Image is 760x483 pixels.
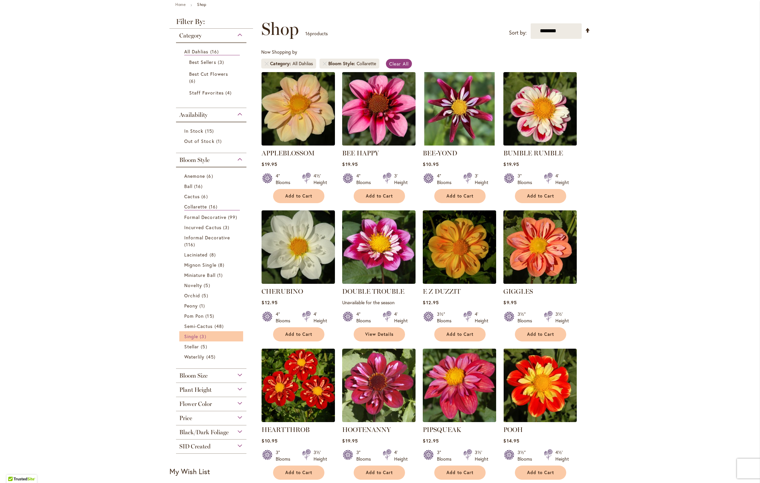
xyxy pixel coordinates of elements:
a: GIGGLES [503,287,533,295]
span: 8 [210,251,217,258]
a: PIPSQUEAK [423,426,461,434]
a: BEE-YOND [423,149,457,157]
a: Collarette 16 [184,203,240,210]
span: Category [270,60,292,67]
img: BUMBLE RUMBLE [503,72,577,146]
div: 3½' Height [314,449,327,462]
div: 4" Blooms [356,311,375,324]
img: BEE-YOND [423,72,496,146]
img: GIGGLES [503,210,577,284]
span: Anemone [184,173,205,179]
span: 16 [305,30,310,37]
span: $12.95 [262,299,277,306]
img: CHERUBINO [262,210,335,284]
span: 3 [200,333,208,340]
button: Add to Cart [434,189,486,203]
strong: Shop [197,2,206,7]
span: $19.95 [262,161,277,167]
span: Add to Cart [366,470,393,475]
span: Add to Cart [527,193,554,199]
div: 4' Height [475,311,488,324]
span: $9.95 [503,299,517,306]
a: DOUBLE TROUBLE [342,279,416,285]
a: BEE HAPPY [342,149,379,157]
span: Formal Decorative [184,214,226,220]
button: Add to Cart [354,189,405,203]
div: All Dahlias [292,60,313,67]
span: $10.95 [423,161,439,167]
span: $19.95 [342,438,358,444]
span: Ball [184,183,192,189]
span: 6 [189,77,197,84]
span: 16 [210,48,220,55]
span: Bloom Size [179,372,208,379]
a: Remove Category All Dahlias [265,62,268,66]
span: Add to Cart [527,470,554,475]
button: Add to Cart [515,466,566,480]
a: Pom Pon 15 [184,312,240,319]
a: HOOTENANNY [342,426,391,434]
a: Cactus 6 [184,193,240,200]
a: Staff Favorites [189,89,235,96]
span: SID Created [179,443,211,450]
span: 16 [194,183,204,190]
span: Add to Cart [446,193,473,199]
a: Best Sellers [189,59,235,66]
span: 1 [199,302,207,309]
span: Price [179,415,192,422]
span: 5 [204,282,212,289]
span: Add to Cart [446,332,473,337]
span: $19.95 [342,161,358,167]
button: Add to Cart [515,189,566,203]
span: Best Cut Flowers [189,71,228,77]
label: Sort by: [509,27,527,39]
p: products [305,28,328,39]
img: APPLEBLOSSOM [262,72,335,146]
span: Add to Cart [285,193,312,199]
a: E Z DUZZIT [423,287,461,295]
span: $19.95 [503,161,519,167]
div: 3½' Height [475,449,488,462]
a: Home [175,2,186,7]
img: POOH [503,349,577,422]
a: Incurved Cactus 3 [184,224,240,231]
div: 4½' Height [555,449,569,462]
span: Plant Height [179,386,212,393]
span: Availability [179,111,208,119]
span: Informal Decorative [184,234,230,241]
div: 4' Height [314,311,327,324]
div: 4' Height [394,449,408,462]
img: DOUBLE TROUBLE [342,210,416,284]
span: Staff Favorites [189,90,224,96]
span: Single [184,333,198,339]
span: Pom Pon [184,313,204,319]
span: Stellar [184,343,199,350]
a: Single 3 [184,333,240,340]
button: Add to Cart [434,327,486,341]
span: 15 [205,312,215,319]
span: Clear All [389,61,409,67]
a: Waterlily 45 [184,353,240,360]
div: 4" Blooms [356,173,375,186]
span: $12.95 [423,438,439,444]
span: Add to Cart [285,332,312,337]
span: 3 [223,224,231,231]
div: 3" Blooms [437,449,455,462]
button: Add to Cart [434,466,486,480]
button: Add to Cart [273,327,324,341]
a: BUMBLE RUMBLE [503,141,577,147]
a: POOH [503,426,523,434]
div: 4" Blooms [276,311,294,324]
span: Best Sellers [189,59,216,65]
a: Orchid 5 [184,292,240,299]
a: Laciniated 8 [184,251,240,258]
a: APPLEBLOSSOM [262,149,315,157]
span: Laciniated [184,252,208,258]
img: HEARTTHROB [262,349,335,422]
a: BUMBLE RUMBLE [503,149,563,157]
span: Out of Stock [184,138,215,144]
span: 3 [218,59,226,66]
span: Cactus [184,193,200,200]
p: Unavailable for the season [342,299,416,306]
a: Informal Decorative 116 [184,234,240,248]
